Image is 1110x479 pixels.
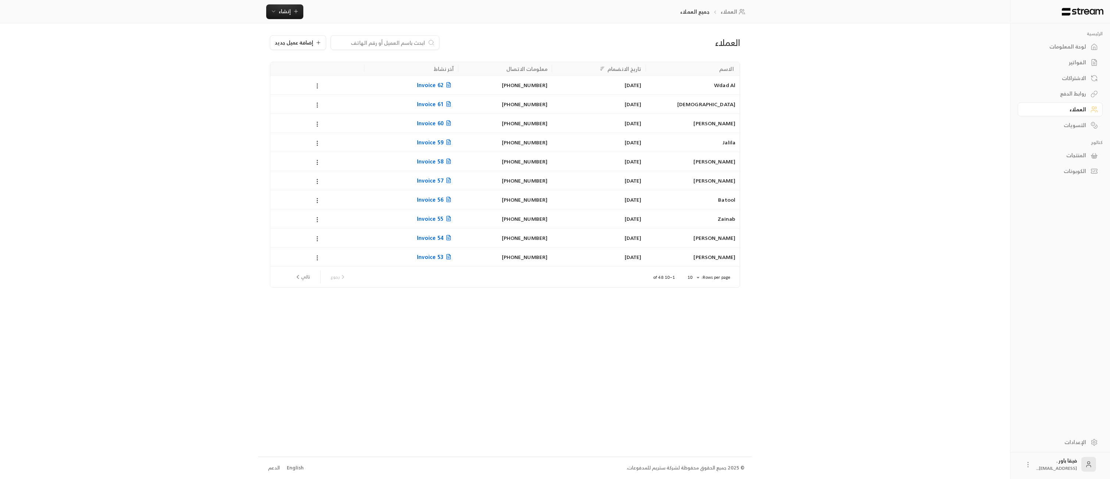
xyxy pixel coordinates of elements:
span: Invoice 55 [417,214,454,223]
span: Invoice 61 [417,100,454,109]
span: Invoice 62 [417,80,454,90]
div: [PHONE_NUMBER] [463,95,547,114]
button: next page [292,271,313,283]
div: [DATE] [556,190,641,209]
div: [DATE] [556,248,641,266]
p: الرئيسية [1018,31,1103,37]
div: الاشتراكات [1027,75,1086,82]
input: ابحث باسم العميل أو رقم الهاتف [335,39,425,47]
span: Invoice 54 [417,233,454,242]
div: [PERSON_NAME] [650,114,735,133]
div: [PERSON_NAME] [650,248,735,266]
div: © 2025 جميع الحقوق محفوظة لشركة ستريم للمدفوعات. [627,464,745,472]
div: [PHONE_NUMBER] [463,209,547,228]
div: [PERSON_NAME] [650,171,735,190]
div: [DATE] [556,95,641,114]
span: Invoice 59 [417,138,454,147]
div: العملاء [588,37,740,48]
div: فيقا باور . [1036,457,1077,472]
div: [PHONE_NUMBER] [463,152,547,171]
p: كتالوج [1018,140,1103,145]
div: [PHONE_NUMBER] [463,133,547,152]
div: الفواتير [1027,59,1086,66]
div: الإعدادات [1027,439,1086,446]
nav: breadcrumb [680,8,747,15]
div: [PHONE_NUMBER] [463,76,547,94]
div: Zainab [650,209,735,228]
div: [DATE] [556,228,641,247]
button: Sort [598,64,607,73]
a: الفواتير [1018,55,1103,70]
div: English [287,464,304,472]
div: [PERSON_NAME] [650,228,735,247]
div: [PHONE_NUMBER] [463,190,547,209]
div: روابط الدفع [1027,90,1086,97]
div: [DATE] [556,171,641,190]
div: [PHONE_NUMBER] [463,228,547,247]
div: [DATE] [556,114,641,133]
span: Invoice 57 [417,176,454,185]
button: إضافة عميل جديد [270,35,326,50]
a: الكوبونات [1018,164,1103,179]
a: الدعم [265,461,282,475]
div: Jalila [650,133,735,152]
div: [DEMOGRAPHIC_DATA] [650,95,735,114]
p: 1–10 of 48 [653,274,675,280]
a: روابط الدفع [1018,87,1103,101]
button: إنشاء [266,4,303,19]
div: المنتجات [1027,152,1086,159]
span: Invoice 56 [417,195,454,204]
a: لوحة المعلومات [1018,40,1103,54]
div: Wdad Al [650,76,735,94]
div: [PHONE_NUMBER] [463,171,547,190]
a: التسويات [1018,118,1103,132]
span: إضافة عميل جديد [275,40,313,45]
div: 10 [684,273,702,282]
span: [EMAIL_ADDRESS].... [1036,464,1077,472]
div: التسويات [1027,122,1086,129]
div: [PERSON_NAME] [650,152,735,171]
div: Batool [650,190,735,209]
span: Invoice 60 [417,119,454,128]
a: الإعدادات [1018,435,1103,449]
span: Invoice 53 [417,252,454,262]
p: جميع العملاء [680,8,709,15]
div: [DATE] [556,152,641,171]
a: المنتجات [1018,148,1103,163]
div: الكوبونات [1027,168,1086,175]
div: تاريخ الانضمام [607,64,642,73]
div: معلومات الاتصال [506,64,548,73]
a: العملاء [721,8,747,15]
div: [DATE] [556,133,641,152]
div: [PHONE_NUMBER] [463,248,547,266]
a: العملاء [1018,102,1103,117]
div: العملاء [1027,106,1086,113]
div: [DATE] [556,76,641,94]
p: Rows per page: [702,274,730,280]
img: Logo [1061,8,1104,16]
div: آخر نشاط [434,64,454,73]
div: لوحة المعلومات [1027,43,1086,50]
span: Invoice 58 [417,157,454,166]
div: [DATE] [556,209,641,228]
a: الاشتراكات [1018,71,1103,85]
span: إنشاء [279,7,291,16]
div: [PHONE_NUMBER] [463,114,547,133]
div: الاسم [719,64,734,73]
